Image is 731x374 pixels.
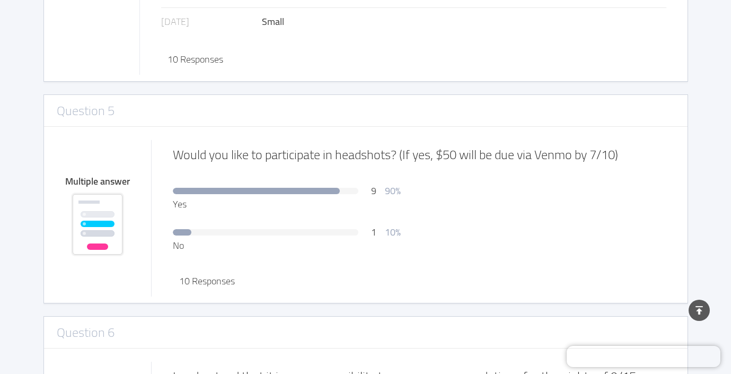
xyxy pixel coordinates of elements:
span: 10 Responses [168,50,223,68]
span: 1 [371,223,376,241]
div: Small [262,14,666,29]
div: Yes [173,197,358,211]
iframe: Chatra live chat [567,346,720,367]
span: 9 [371,182,376,199]
div: Multiple answer [65,177,130,186]
span: 10% [385,223,401,241]
div: [DATE] [161,14,262,29]
h3: Question 5 [57,101,115,120]
div: No [173,238,358,253]
div: Would you like to participate in headshots? (If yes, $50 will be due via Venmo by 7/10) [173,149,666,161]
h3: Question 6 [57,323,115,342]
span: 90% [385,182,401,199]
span: 10 Responses [179,272,235,290]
